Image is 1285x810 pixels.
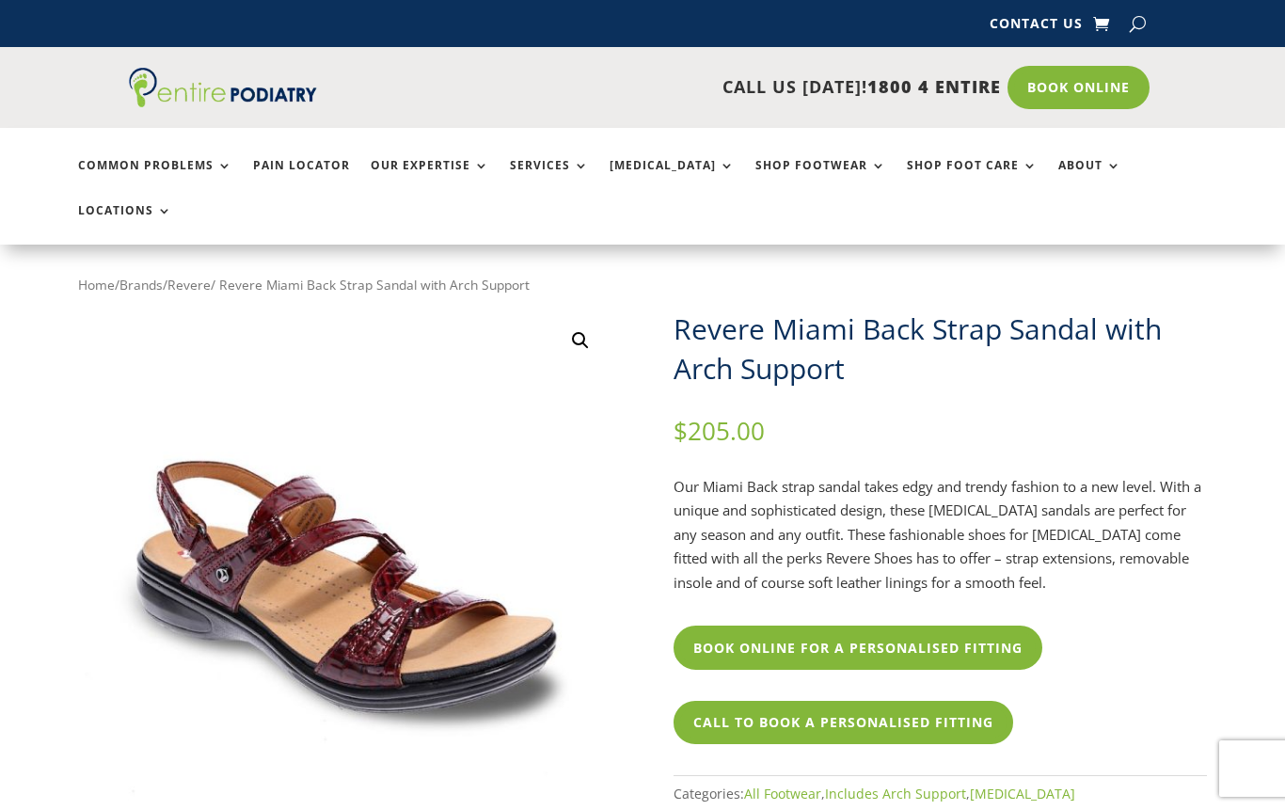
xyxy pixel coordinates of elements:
[119,276,163,294] a: Brands
[1058,159,1121,199] a: About
[674,701,1013,744] a: Call To Book A Personalised Fitting
[129,92,317,111] a: Entire Podiatry
[78,273,1207,297] nav: Breadcrumb
[744,785,821,802] a: All Footwear
[867,75,1001,98] span: 1800 4 ENTIRE
[362,75,1001,100] p: CALL US [DATE]!
[674,414,765,448] bdi: 205.00
[1007,66,1150,109] a: Book Online
[674,475,1207,596] p: Our Miami Back strap sandal takes edgy and trendy fashion to a new level. With a unique and sophi...
[253,159,350,199] a: Pain Locator
[755,159,886,199] a: Shop Footwear
[674,310,1207,389] h1: Revere Miami Back Strap Sandal with Arch Support
[78,159,232,199] a: Common Problems
[78,276,115,294] a: Home
[78,204,172,245] a: Locations
[907,159,1038,199] a: Shop Foot Care
[371,159,489,199] a: Our Expertise
[674,626,1042,669] a: Book Online For A Personalised Fitting
[610,159,735,199] a: [MEDICAL_DATA]
[825,785,966,802] a: Includes Arch Support
[129,68,317,107] img: logo (1)
[990,17,1083,38] a: Contact Us
[167,276,211,294] a: Revere
[563,324,597,357] a: View full-screen image gallery
[510,159,589,199] a: Services
[674,414,688,448] span: $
